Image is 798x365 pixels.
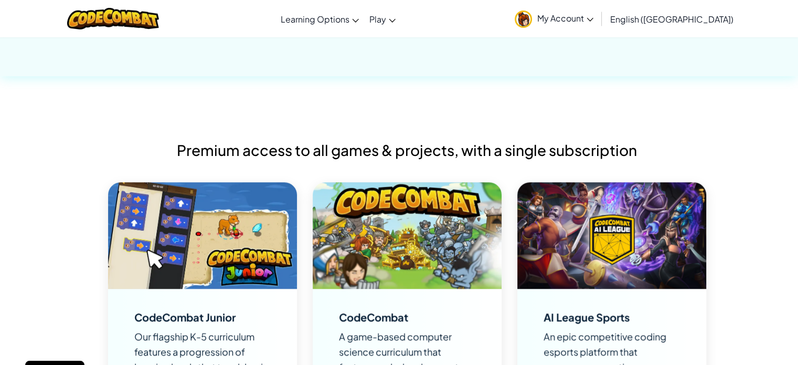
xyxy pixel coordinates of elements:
a: Play [364,5,401,33]
a: Learning Options [275,5,364,33]
img: avatar [515,11,532,28]
span: Play [369,14,386,25]
a: My Account [509,2,599,35]
span: My Account [537,13,593,24]
img: CodeCombat logo [67,8,159,29]
a: English ([GEOGRAPHIC_DATA]) [605,5,739,33]
div: CodeCombat [339,312,408,322]
div: CodeCombat Junior [134,312,236,322]
span: Learning Options [281,14,349,25]
span: English ([GEOGRAPHIC_DATA]) [610,14,733,25]
img: Image to illustrate CodeCombat Junior [108,182,297,289]
h2: Premium access to all games & projects, with a single subscription [108,139,706,161]
div: AI League Sports [544,312,630,322]
img: Image to illustrate CodeCombat [313,182,502,289]
img: Image to illustrate AI League Sports [517,182,706,289]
